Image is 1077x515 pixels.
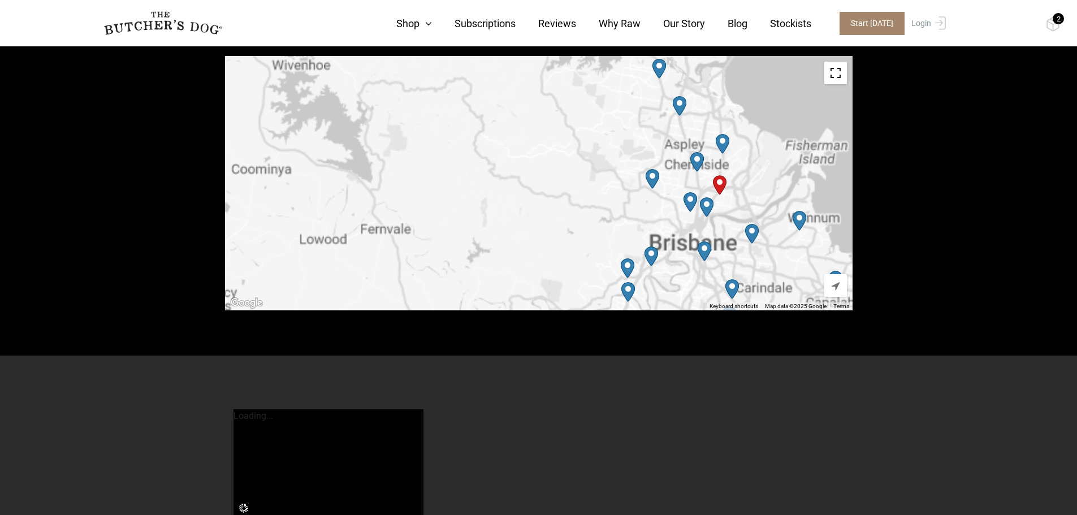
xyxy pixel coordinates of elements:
[228,296,265,310] a: Open this area in Google Maps (opens a new window)
[708,171,731,200] div: Start location
[1046,17,1060,32] img: TBD_Cart-Full.png
[741,219,763,248] div: Petbarn – Cannon Hill
[576,16,641,31] a: Why Raw
[840,12,905,35] span: Start [DATE]
[909,12,946,35] a: Login
[668,92,691,120] div: Petbarn – Bald Hills
[718,302,741,331] div: Petbarn – Macgregor
[765,303,827,309] span: Map data ©2025 Google
[374,16,432,31] a: Shop
[228,296,265,310] img: Google
[721,275,743,304] div: Petbarn – Mount Gravatt
[747,16,811,31] a: Stockists
[641,16,705,31] a: Our Story
[705,16,747,31] a: Blog
[239,504,248,513] img: ajax-loader.gif
[788,206,811,235] div: Petbarn – Wynnum
[710,302,758,310] button: Keyboard shortcuts
[516,16,576,31] a: Reviews
[828,12,909,35] a: Start [DATE]
[617,278,639,306] div: Petbarn – Jindalee
[1053,13,1064,24] div: 2
[432,16,516,31] a: Subscriptions
[824,62,847,84] button: Toggle fullscreen view
[640,242,663,271] div: Petbarn – Indooroopilly
[832,281,840,291] span: 
[616,254,639,283] div: Petbarn – Kenmore
[693,237,716,266] div: Petbarn – Woolloongabba
[833,303,849,309] a: Terms
[711,129,734,158] div: Petbarn – Virginia
[641,165,664,193] div: Petbarn – Mitchelton
[686,148,708,176] div: Petbarn – Kedron
[648,54,671,83] div: Petbarn – Lawnton
[695,193,718,222] div: Petbarn – Newstead
[679,188,702,217] div: Petbarn – Windsor
[824,266,847,295] div: Petbarn – Capalaba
